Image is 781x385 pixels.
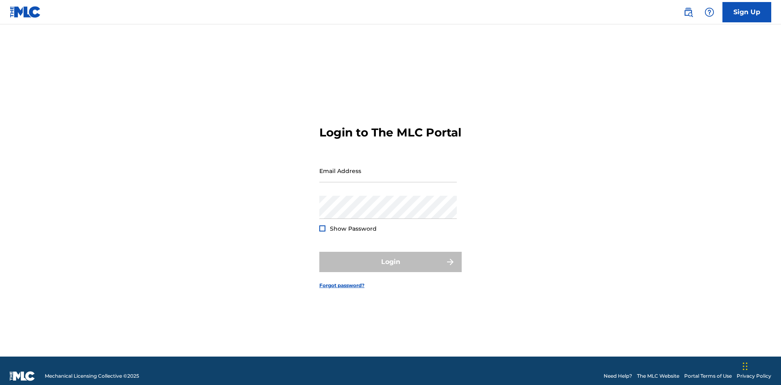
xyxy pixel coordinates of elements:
[740,346,781,385] iframe: Chat Widget
[683,7,693,17] img: search
[743,354,748,379] div: Drag
[604,372,632,380] a: Need Help?
[737,372,771,380] a: Privacy Policy
[10,371,35,381] img: logo
[10,6,41,18] img: MLC Logo
[705,7,714,17] img: help
[330,225,377,232] span: Show Password
[319,282,364,289] a: Forgot password?
[701,4,718,20] div: Help
[722,2,771,22] a: Sign Up
[684,372,732,380] a: Portal Terms of Use
[45,372,139,380] span: Mechanical Licensing Collective © 2025
[637,372,679,380] a: The MLC Website
[319,125,461,140] h3: Login to The MLC Portal
[680,4,696,20] a: Public Search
